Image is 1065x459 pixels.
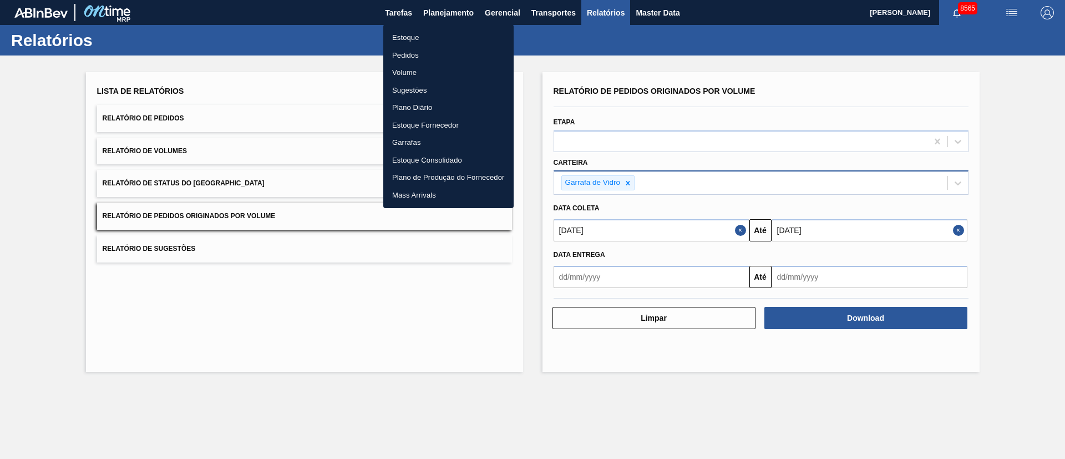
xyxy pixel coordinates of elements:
[383,169,514,186] a: Plano de Produção do Fornecedor
[383,99,514,117] a: Plano Diário
[383,134,514,152] a: Garrafas
[383,186,514,204] a: Mass Arrivals
[383,64,514,82] a: Volume
[383,29,514,47] a: Estoque
[383,47,514,64] a: Pedidos
[383,82,514,99] a: Sugestões
[383,117,514,134] a: Estoque Fornecedor
[383,152,514,169] a: Estoque Consolidado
